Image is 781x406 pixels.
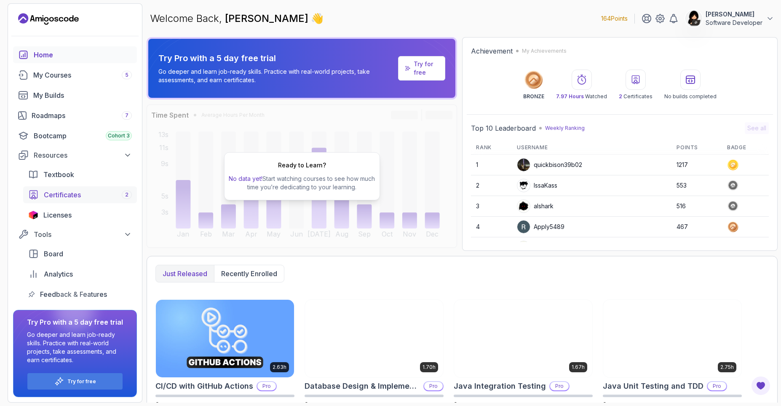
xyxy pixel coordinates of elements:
span: Textbook [43,169,74,180]
p: Welcome Back, [150,12,324,25]
a: bootcamp [13,127,137,144]
td: 379 [671,237,722,258]
span: Certificates [44,190,81,200]
div: alshark [517,199,554,213]
td: 5 [471,237,512,258]
div: My Courses [33,70,132,80]
h2: CI/CD with GitHub Actions [155,380,253,392]
th: Points [671,141,722,155]
p: Start watching courses to see how much time you’re dedicating to your learning. [228,175,376,191]
button: Recently enrolled [214,265,284,282]
button: Resources [13,148,137,163]
p: No builds completed [664,93,717,100]
h2: Achievement [471,46,513,56]
td: 3 [471,196,512,217]
div: Tools [34,229,132,239]
p: Pro [257,382,276,390]
td: 516 [671,196,722,217]
p: 2.63h [273,364,286,371]
span: [PERSON_NAME] [225,12,311,24]
a: feedback [23,286,137,303]
div: Roadmaps [32,110,132,121]
p: Go deeper and learn job-ready skills. Practice with real-world projects, take assessments, and ea... [27,331,123,364]
img: Database Design & Implementation card [305,300,443,377]
a: Landing page [18,12,79,26]
a: builds [13,87,137,104]
span: Feedback & Features [40,289,107,299]
td: 1217 [671,155,722,175]
a: home [13,46,137,63]
a: roadmaps [13,107,137,124]
a: board [23,245,137,262]
img: user profile image [517,179,530,192]
img: user profile image [517,200,530,212]
a: textbook [23,166,137,183]
a: Try for free [67,378,96,385]
p: Software Developer [706,19,762,27]
p: Go deeper and learn job-ready skills. Practice with real-world projects, take assessments, and ea... [158,67,395,84]
span: Board [44,249,63,259]
img: jetbrains icon [28,211,38,219]
p: Just released [163,269,207,279]
img: CI/CD with GitHub Actions card [156,300,294,377]
h2: Java Integration Testing [454,380,546,392]
button: Open Feedback Button [751,376,771,396]
h2: Ready to Learn? [278,161,326,169]
p: Try Pro with a 5 day free trial [158,52,395,64]
a: licenses [23,207,137,223]
div: My Builds [33,90,132,100]
span: Licenses [43,210,72,220]
span: Cohort 3 [108,132,130,139]
div: IssaKass [517,179,557,192]
span: 👋 [310,11,325,27]
p: Weekly Ranking [545,125,585,132]
button: See all [745,122,769,134]
div: Home [34,50,132,60]
span: 2 [619,93,622,99]
td: 1 [471,155,512,175]
td: 4 [471,217,512,237]
p: 1.70h [423,364,436,371]
p: Recently enrolled [221,269,277,279]
button: user profile image[PERSON_NAME]Software Developer [685,10,774,27]
span: 2 [125,191,128,198]
p: Watched [556,93,607,100]
div: mkobycoats [517,241,568,254]
img: user profile image [686,11,702,27]
span: Analytics [44,269,73,279]
p: 164 Points [601,14,628,23]
p: My Achievements [522,48,567,54]
img: default monster avatar [517,241,530,254]
a: Try for free [414,60,439,77]
button: Just released [156,265,214,282]
a: certificates [23,186,137,203]
img: Java Unit Testing and TDD card [603,300,741,377]
span: No data yet! [229,175,262,182]
h2: Top 10 Leaderboard [471,123,536,133]
td: 467 [671,217,722,237]
p: 1.67h [572,364,585,371]
div: Resources [34,150,132,160]
p: 2.75h [720,364,734,371]
p: Pro [550,382,569,390]
h2: Java Unit Testing and TDD [603,380,703,392]
td: 2 [471,175,512,196]
span: 7.97 Hours [556,93,584,99]
a: analytics [23,266,137,282]
p: Pro [708,382,726,390]
p: BRONZE [523,93,544,100]
div: Apply5489 [517,220,564,234]
img: user profile image [517,220,530,233]
th: Badge [722,141,769,155]
p: [PERSON_NAME] [706,10,762,19]
td: 553 [671,175,722,196]
p: Pro [424,382,443,390]
th: Username [512,141,671,155]
a: Try for free [398,56,445,81]
p: Certificates [619,93,653,100]
a: courses [13,67,137,83]
div: quickbison39b02 [517,158,582,172]
button: Tools [13,227,137,242]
